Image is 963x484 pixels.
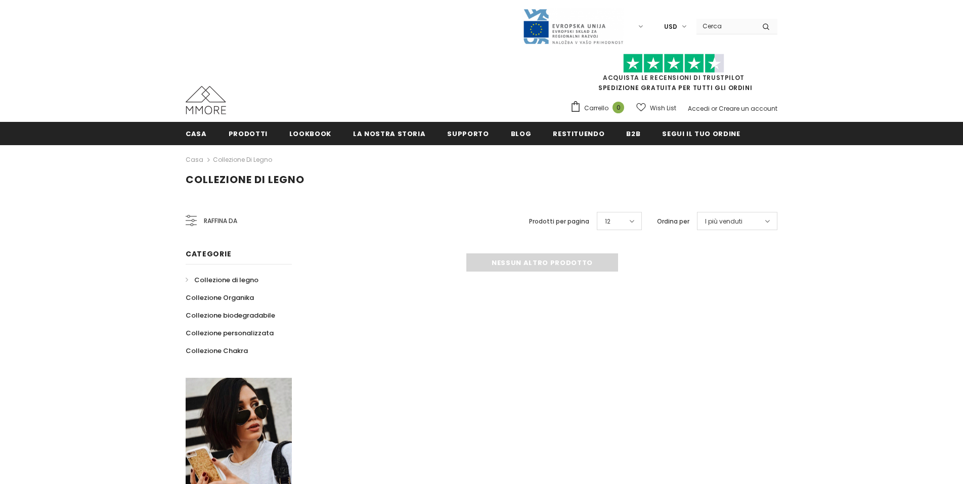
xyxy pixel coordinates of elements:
span: 0 [612,102,624,113]
span: B2B [626,129,640,139]
span: Restituendo [553,129,604,139]
a: Acquista le recensioni di TrustPilot [603,73,745,82]
a: Collezione di legno [186,271,258,289]
span: Collezione Organika [186,293,254,302]
label: Prodotti per pagina [529,216,589,227]
span: Collezione Chakra [186,346,248,356]
span: Categorie [186,249,231,259]
a: Blog [511,122,532,145]
a: Casa [186,122,207,145]
span: Segui il tuo ordine [662,129,740,139]
span: Blog [511,129,532,139]
a: Lookbook [289,122,331,145]
a: Carrello 0 [570,101,629,116]
span: USD [664,22,677,32]
a: Collezione Organika [186,289,254,306]
span: 12 [605,216,610,227]
a: Javni Razpis [522,22,624,30]
img: Fidati di Pilot Stars [623,54,724,73]
a: B2B [626,122,640,145]
a: Collezione personalizzata [186,324,274,342]
span: I più venduti [705,216,742,227]
span: Collezione di legno [186,172,304,187]
a: Casa [186,154,203,166]
span: Lookbook [289,129,331,139]
a: supporto [447,122,489,145]
a: Accedi [688,104,710,113]
span: SPEDIZIONE GRATUITA PER TUTTI GLI ORDINI [570,58,777,92]
span: Prodotti [229,129,268,139]
a: Wish List [636,99,676,117]
a: La nostra storia [353,122,425,145]
a: Segui il tuo ordine [662,122,740,145]
img: Casi MMORE [186,86,226,114]
span: Casa [186,129,207,139]
span: or [711,104,717,113]
img: Javni Razpis [522,8,624,45]
a: Restituendo [553,122,604,145]
a: Collezione Chakra [186,342,248,360]
span: Collezione biodegradabile [186,311,275,320]
a: Collezione biodegradabile [186,306,275,324]
a: Collezione di legno [213,155,272,164]
span: supporto [447,129,489,139]
span: Wish List [650,103,676,113]
span: Collezione personalizzata [186,328,274,338]
span: Carrello [584,103,608,113]
input: Search Site [696,19,755,33]
span: Raffina da [204,215,237,227]
span: La nostra storia [353,129,425,139]
label: Ordina per [657,216,689,227]
a: Creare un account [719,104,777,113]
a: Prodotti [229,122,268,145]
span: Collezione di legno [194,275,258,285]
